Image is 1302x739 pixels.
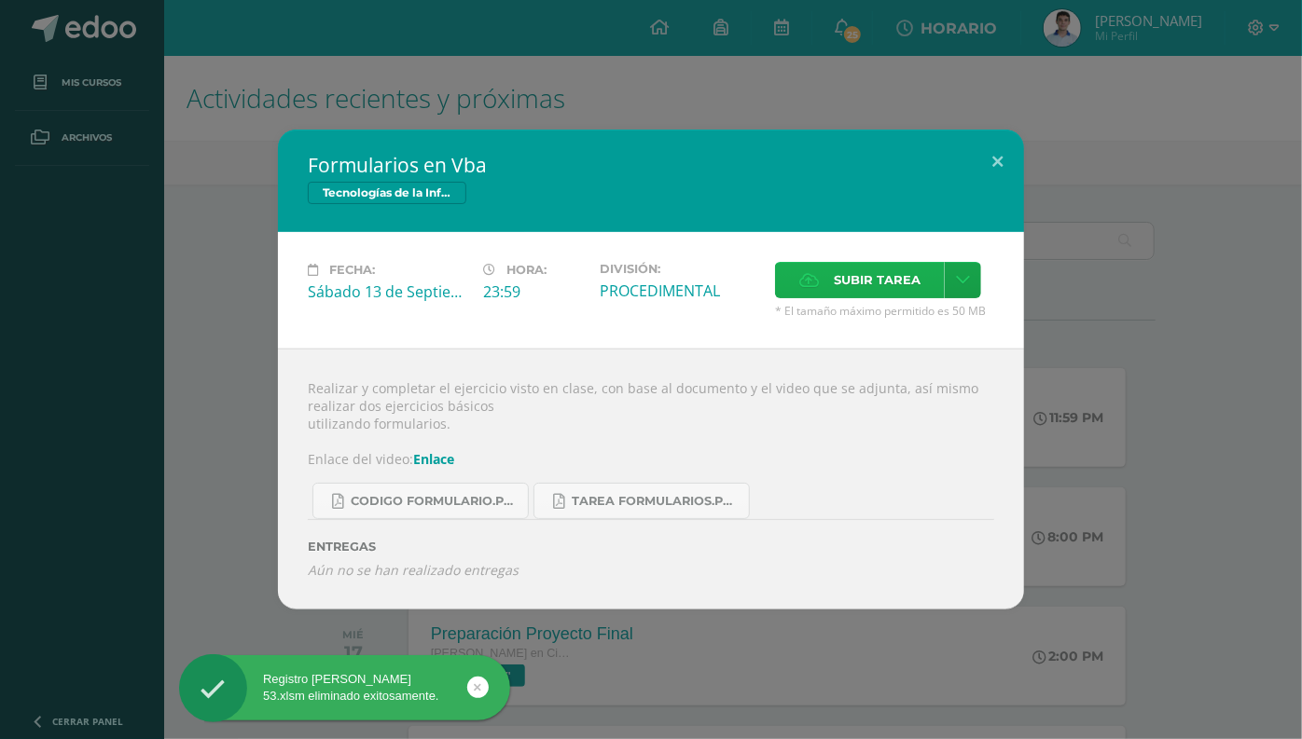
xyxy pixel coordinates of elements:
[329,263,375,277] span: Fecha:
[600,262,760,276] label: División:
[834,263,921,297] span: Subir tarea
[572,494,740,509] span: Tarea formularios.pdf
[308,152,994,178] h2: Formularios en Vba
[179,671,510,705] div: Registro [PERSON_NAME] 53.xlsm eliminado exitosamente.
[308,561,994,579] i: Aún no se han realizado entregas
[483,281,585,302] div: 23:59
[600,281,760,301] div: PROCEDIMENTAL
[308,281,468,302] div: Sábado 13 de Septiembre
[351,494,519,509] span: CODIGO formulario.pdf
[971,130,1024,193] button: Close (Esc)
[308,540,994,554] label: ENTREGAS
[278,349,1024,609] div: Realizar y completar el ejercicio visto en clase, con base al documento y el video que se adjunta...
[506,263,547,277] span: Hora:
[312,483,529,519] a: CODIGO formulario.pdf
[533,483,750,519] a: Tarea formularios.pdf
[413,450,454,468] a: Enlace
[308,182,466,204] span: Tecnologías de la Información y Comunicación 5
[775,303,994,319] span: * El tamaño máximo permitido es 50 MB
